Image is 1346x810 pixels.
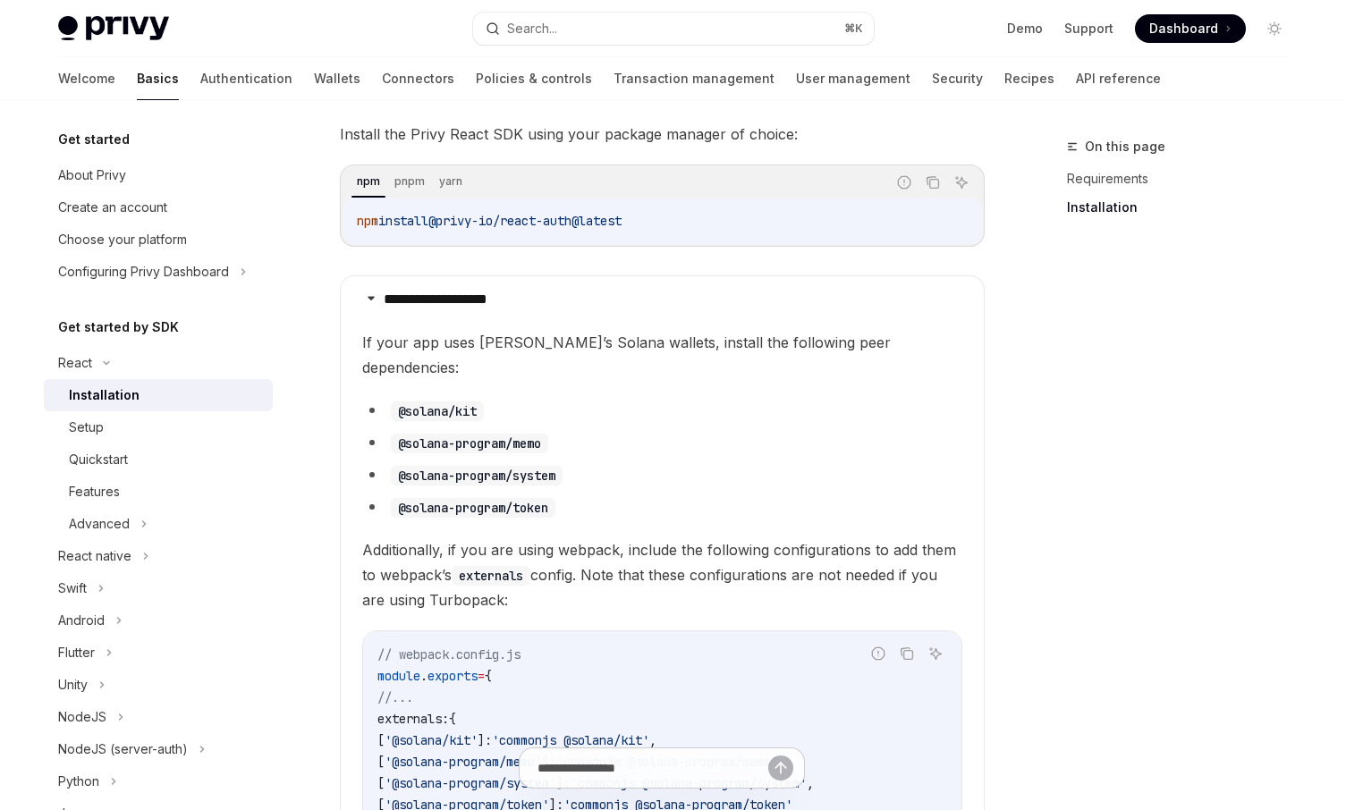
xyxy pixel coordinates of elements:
a: Wallets [314,57,360,100]
h5: Get started [58,129,130,150]
span: Additionally, if you are using webpack, include the following configurations to add them to webpa... [362,537,962,612]
button: Copy the contents from the code block [921,171,944,194]
div: Swift [58,578,87,599]
span: // webpack.config.js [377,646,521,662]
div: Flutter [58,642,95,663]
button: Search...⌘K [473,13,874,45]
div: Configuring Privy Dashboard [58,261,229,283]
div: Unity [58,674,88,696]
div: Choose your platform [58,229,187,250]
span: //... [377,689,413,705]
span: @privy-io/react-auth@latest [428,213,622,229]
span: [ [377,732,385,748]
a: Quickstart [44,443,273,476]
a: Support [1064,20,1113,38]
span: install [378,213,428,229]
a: Requirements [1067,165,1303,193]
span: { [485,668,492,684]
span: 'commonjs @solana/kit' [492,732,649,748]
code: @solana/kit [391,401,484,421]
div: Create an account [58,197,167,218]
div: React native [58,545,131,567]
span: '@solana/kit' [385,732,478,748]
span: . [420,668,428,684]
div: Advanced [69,513,130,535]
a: Transaction management [614,57,775,100]
button: Copy the contents from the code block [895,642,918,665]
div: React [58,352,92,374]
button: Report incorrect code [893,171,916,194]
code: @solana-program/system [391,466,563,485]
a: Policies & controls [476,57,592,100]
div: Features [69,481,120,502]
span: { [449,711,456,727]
a: User management [796,57,910,100]
code: externals [452,566,530,586]
a: Installation [1067,193,1303,222]
a: Recipes [1004,57,1054,100]
a: Authentication [200,57,292,100]
div: NodeJS [58,706,106,728]
button: Toggle dark mode [1260,14,1289,43]
a: Choose your platform [44,224,273,256]
a: API reference [1076,57,1161,100]
span: If your app uses [PERSON_NAME]’s Solana wallets, install the following peer dependencies: [362,330,962,380]
img: light logo [58,16,169,41]
span: On this page [1085,136,1165,157]
code: @solana-program/memo [391,434,548,453]
a: Features [44,476,273,508]
div: Python [58,771,99,792]
a: Create an account [44,191,273,224]
a: Demo [1007,20,1043,38]
div: npm [351,171,385,192]
span: = [478,668,485,684]
div: Search... [507,18,557,39]
div: About Privy [58,165,126,186]
a: Setup [44,411,273,443]
span: , [649,732,656,748]
button: Ask AI [950,171,973,194]
button: Report incorrect code [867,642,890,665]
span: module [377,668,420,684]
a: Dashboard [1135,14,1246,43]
button: Send message [768,755,793,780]
div: Installation [69,384,140,406]
code: @solana-program/token [391,498,555,518]
a: Connectors [382,57,454,100]
span: ]: [478,732,492,748]
a: Basics [137,57,179,100]
div: yarn [434,171,468,192]
a: Security [932,57,983,100]
span: Dashboard [1149,20,1218,38]
div: Setup [69,417,104,438]
div: pnpm [389,171,430,192]
div: NodeJS (server-auth) [58,738,188,760]
div: Android [58,610,105,631]
a: Installation [44,379,273,411]
span: ⌘ K [844,21,863,36]
div: Quickstart [69,449,128,470]
a: About Privy [44,159,273,191]
button: Ask AI [924,642,947,665]
h5: Get started by SDK [58,316,179,338]
span: npm [357,213,378,229]
span: Install the Privy React SDK using your package manager of choice: [340,122,985,147]
span: exports [428,668,478,684]
span: externals: [377,711,449,727]
a: Welcome [58,57,115,100]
